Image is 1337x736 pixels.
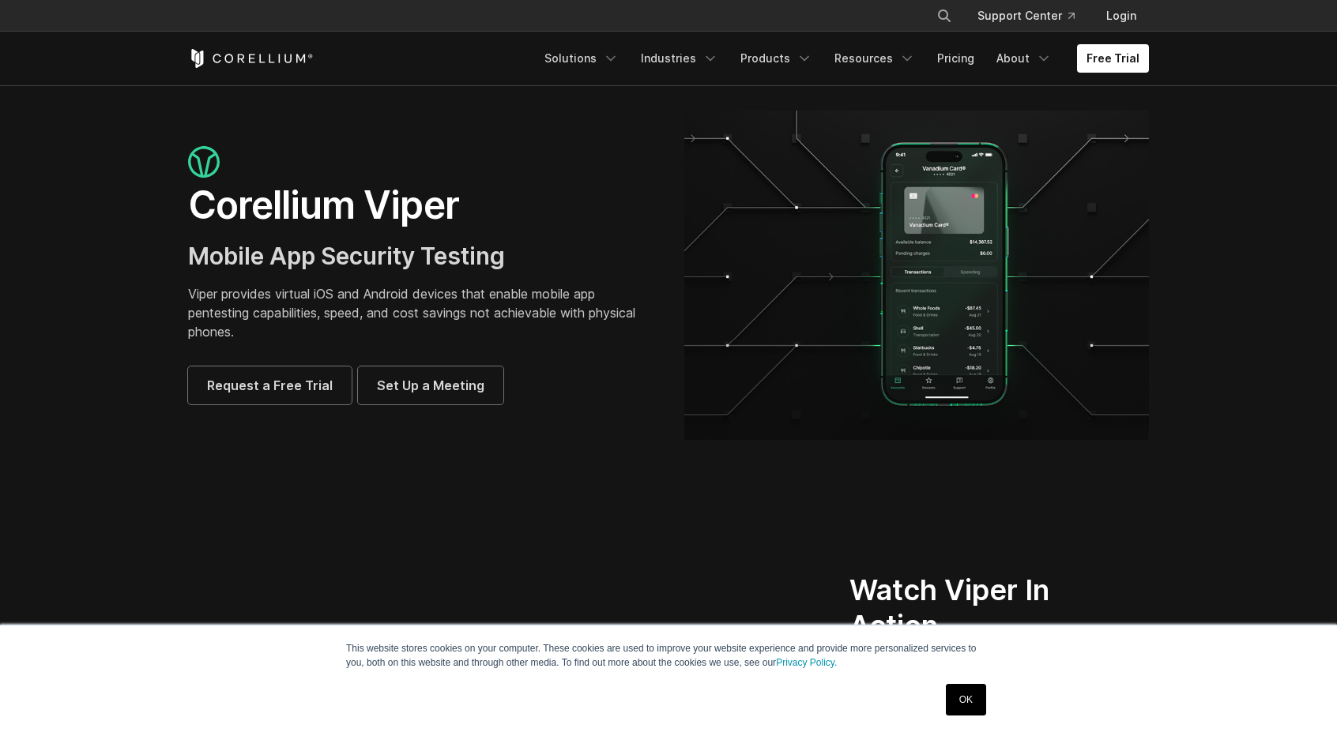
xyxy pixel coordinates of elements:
a: Solutions [535,44,628,73]
img: viper_hero [684,111,1149,440]
a: OK [946,684,986,715]
div: Navigation Menu [917,2,1149,30]
a: Pricing [928,44,984,73]
a: About [987,44,1061,73]
a: Set Up a Meeting [358,366,503,404]
a: Login [1094,2,1149,30]
span: Request a Free Trial [207,376,333,395]
a: Products [731,44,822,73]
a: Privacy Policy. [776,657,837,668]
p: This website stores cookies on your computer. These cookies are used to improve your website expe... [346,641,991,670]
a: Support Center [965,2,1087,30]
span: Set Up a Meeting [377,376,484,395]
button: Search [930,2,958,30]
h2: Watch Viper In Action [849,573,1089,644]
div: Navigation Menu [535,44,1149,73]
a: Resources [825,44,925,73]
span: Mobile App Security Testing [188,242,505,270]
a: Corellium Home [188,49,314,68]
h1: Corellium Viper [188,182,653,229]
a: Request a Free Trial [188,366,352,404]
a: Industries [631,44,728,73]
img: viper_icon_large [188,146,220,178]
p: Viper provides virtual iOS and Android devices that enable mobile app pentesting capabilities, sp... [188,284,653,341]
a: Free Trial [1077,44,1149,73]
